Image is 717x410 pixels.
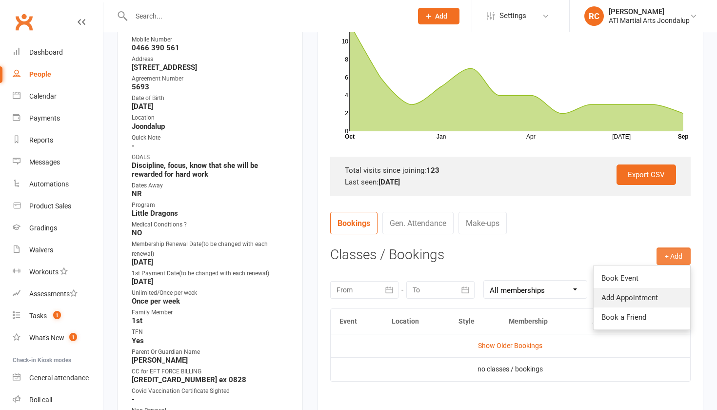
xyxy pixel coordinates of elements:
a: Waivers [13,239,103,261]
div: Dashboard [29,48,63,56]
div: RC [584,6,604,26]
a: Calendar [13,85,103,107]
a: General attendance kiosk mode [13,367,103,389]
div: Parent Or Guardian Name [132,348,290,357]
div: Quick Note [132,133,290,143]
div: Unlimited/Once per week [132,288,290,298]
th: Location [383,309,450,334]
td: no classes / bookings [331,357,690,381]
strong: Discipline, focus, know that she will be rewarded for hard work [132,161,290,179]
div: Location [132,113,290,123]
div: Roll call [29,396,52,404]
strong: 1st [132,316,290,325]
div: Tasks [29,312,47,320]
strong: - [132,142,290,150]
a: Workouts [13,261,103,283]
a: Export CSV [617,164,676,185]
span: 1 [69,333,77,341]
div: Assessments [29,290,78,298]
div: Agreement Number [132,74,290,83]
span: Add [435,12,447,20]
div: Payments [29,114,60,122]
input: Search... [128,9,405,23]
strong: Yes [132,336,290,345]
div: 1st Payment Date(to be changed with each renewal) [132,269,290,278]
a: Automations [13,173,103,195]
div: GOALS [132,153,290,162]
a: Dashboard [13,41,103,63]
th: Style [450,309,500,334]
div: Address [132,55,290,64]
div: Messages [29,158,60,166]
a: Tasks 1 [13,305,103,327]
a: Payments [13,107,103,129]
strong: [STREET_ADDRESS] [132,63,290,72]
a: Make-ups [458,212,507,234]
th: Event [331,309,383,334]
strong: NO [132,228,290,237]
strong: Joondalup [132,122,290,131]
a: Product Sales [13,195,103,217]
a: Clubworx [12,10,36,34]
a: Gen. Attendance [382,212,454,234]
div: Product Sales [29,202,71,210]
a: Bookings [330,212,378,234]
div: Medical Conditions ? [132,220,290,229]
strong: 123 [426,166,439,175]
div: Mobile Number [132,35,290,44]
strong: [PERSON_NAME] [132,356,290,365]
strong: - [132,395,290,404]
a: Messages [13,151,103,173]
div: Family Member [132,308,290,317]
div: Dates Away [132,181,290,190]
strong: 5693 [132,82,290,91]
div: Automations [29,180,69,188]
a: Assessments [13,283,103,305]
a: Reports [13,129,103,151]
strong: NR [132,189,290,198]
a: What's New1 [13,327,103,349]
div: CC for EFT FORCE BILLING [132,367,290,376]
strong: [DATE] [132,258,290,266]
div: Waivers [29,246,53,254]
button: Add [418,8,459,24]
strong: Little Dragons [132,209,290,218]
strong: [DATE] [132,102,290,111]
button: + Add [657,247,691,265]
div: Gradings [29,224,57,232]
a: People [13,63,103,85]
a: Add Appointment [594,288,690,307]
div: General attendance [29,374,89,382]
div: People [29,70,51,78]
strong: [DATE] [378,178,400,186]
a: Book a Friend [594,307,690,327]
h3: Classes / Bookings [330,247,691,263]
span: 1 [53,311,61,319]
div: Reports [29,136,53,144]
span: Settings [499,5,526,27]
div: Membership Renewal Date(to be changed with each renewal) [132,240,290,258]
div: Covid Vaccination Certificate Sighted [132,387,290,396]
div: Total visits since joining: [345,164,676,176]
div: Last seen: [345,176,676,188]
div: What's New [29,334,64,342]
div: TFN [132,328,290,337]
a: Gradings [13,217,103,239]
div: ATI Martial Arts Joondalup [609,16,690,25]
div: Workouts [29,268,59,276]
div: [PERSON_NAME] [609,7,690,16]
strong: [DATE] [132,277,290,286]
a: Show Older Bookings [478,342,542,349]
div: Program [132,201,290,210]
div: Date of Birth [132,94,290,103]
div: Calendar [29,92,57,100]
th: Membership [500,309,584,334]
strong: 0466 390 561 [132,43,290,52]
a: Book Event [594,268,690,288]
strong: [CREDIT_CARD_NUMBER] ex 0828 [132,375,290,384]
th: Attendance [584,309,664,334]
strong: Once per week [132,297,290,306]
